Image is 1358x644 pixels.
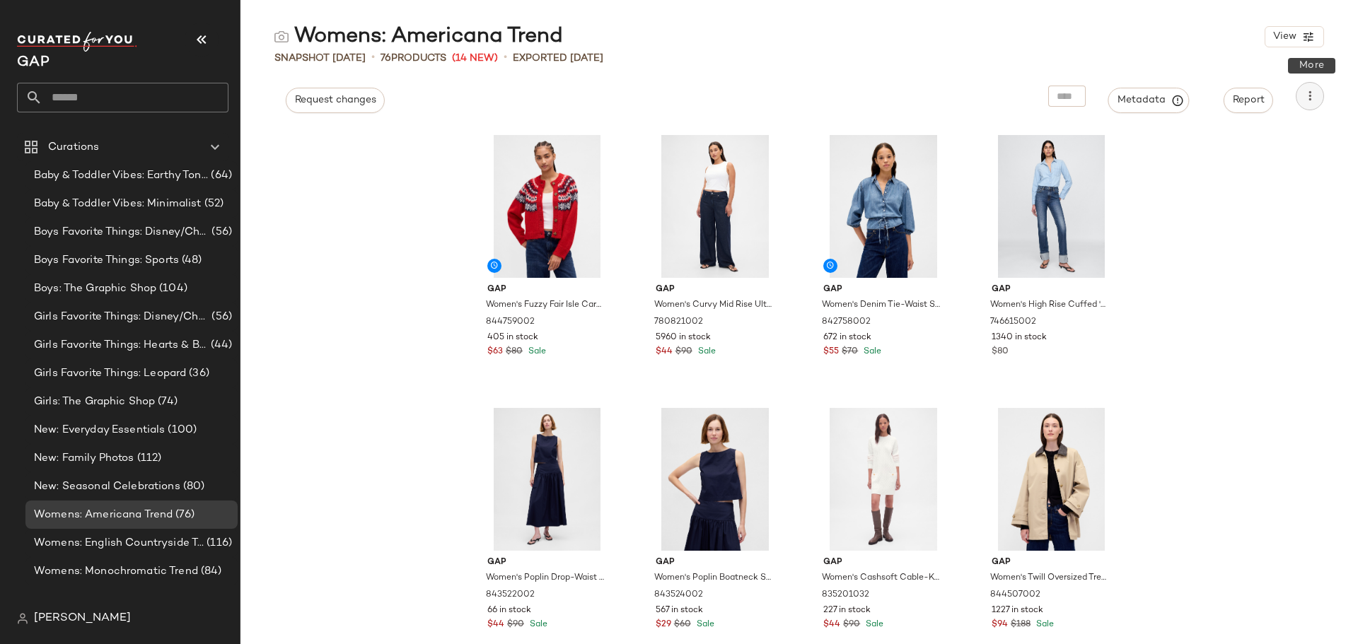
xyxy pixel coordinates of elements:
[675,346,692,358] span: $90
[656,332,711,344] span: 5960 in stock
[506,346,523,358] span: $80
[208,337,232,353] span: (44)
[208,168,232,184] span: (64)
[822,589,869,602] span: 835201032
[487,332,538,344] span: 405 in stock
[209,224,232,240] span: (56)
[487,556,607,569] span: Gap
[674,619,691,631] span: $60
[861,347,881,356] span: Sale
[294,95,376,106] span: Request changes
[654,316,703,329] span: 780821002
[823,619,840,631] span: $44
[980,135,1122,278] img: cn58071214.jpg
[656,346,673,358] span: $44
[990,316,1036,329] span: 746615002
[180,479,205,495] span: (80)
[202,196,224,212] span: (52)
[487,619,504,631] span: $44
[486,572,605,585] span: Women's Poplin Drop-Waist Maxi Skirt by Gap Dark Blue Night Size XL
[694,620,714,629] span: Sale
[17,613,28,624] img: svg%3e
[204,535,232,551] span: (116)
[644,408,787,551] img: cn60119312.jpg
[487,346,503,358] span: $63
[198,563,222,580] span: (84)
[486,589,535,602] span: 843522002
[487,604,531,617] span: 66 in stock
[34,252,179,269] span: Boys Favorite Things: Sports
[822,316,871,329] span: 842758002
[452,51,498,66] span: (14 New)
[695,347,716,356] span: Sale
[863,620,883,629] span: Sale
[656,604,703,617] span: 567 in stock
[992,556,1111,569] span: Gap
[476,408,618,551] img: cn60119355.jpg
[34,196,202,212] span: Baby & Toddler Vibes: Minimalist
[823,604,871,617] span: 227 in stock
[822,299,941,312] span: Women's Denim Tie-Waist Shirt by Gap Medium Indigo Size XL
[812,135,954,278] img: cn60416309.jpg
[992,346,1009,358] span: $80
[644,135,787,278] img: cn59745018.jpg
[173,507,195,523] span: (76)
[654,589,703,602] span: 843524002
[34,281,156,297] span: Boys: The Graphic Shop
[286,88,385,113] button: Request changes
[990,572,1110,585] span: Women's Twill Oversized Trench Coat by Gap Iconic Khaki Tan Size XS/S
[274,30,289,44] img: svg%3e
[812,408,954,551] img: cn60163747.jpg
[992,283,1111,296] span: Gap
[34,507,173,523] span: Womens: Americana Trend
[274,23,563,51] div: Womens: Americana Trend
[654,572,774,585] span: Women's Poplin Boatneck Shell Tank Top by Gap Dark Blue Night Size XL
[654,299,774,312] span: Women's Curvy Mid Rise Ultrasoft Baggy Jeans by Gap Dark Rinse Petite Size 27
[34,224,209,240] span: Boys Favorite Things: Disney/Characters
[381,51,446,66] div: Products
[34,309,209,325] span: Girls Favorite Things: Disney/Characters
[34,422,165,438] span: New: Everyday Essentials
[34,450,134,467] span: New: Family Photos
[371,49,375,66] span: •
[504,49,507,66] span: •
[843,619,860,631] span: $90
[34,168,208,184] span: Baby & Toddler Vibes: Earthy Tones
[186,365,209,382] span: (36)
[165,422,197,438] span: (100)
[486,299,605,312] span: Women's Fuzzy Fair Isle Cardigan Sweater by Gap Modern Red Size S
[1232,95,1265,106] span: Report
[179,252,202,269] span: (48)
[507,619,524,631] span: $90
[526,347,546,356] span: Sale
[34,610,131,627] span: [PERSON_NAME]
[34,563,198,580] span: Womens: Monochromatic Trend
[1117,94,1181,107] span: Metadata
[34,479,180,495] span: New: Seasonal Celebrations
[823,346,839,358] span: $55
[1224,88,1273,113] button: Report
[156,281,187,297] span: (104)
[980,408,1122,551] img: cn60477539.jpg
[1272,31,1296,42] span: View
[34,337,208,353] span: Girls Favorite Things: Hearts & Bows
[842,346,858,358] span: $70
[992,604,1043,617] span: 1227 in stock
[656,283,775,296] span: Gap
[486,316,535,329] span: 844759002
[17,32,137,52] img: cfy_white_logo.C9jOOHJF.svg
[34,394,155,410] span: Girls: The Graphic Shop
[34,365,186,382] span: Girls Favorite Things: Leopard
[992,619,1008,631] span: $94
[48,139,99,156] span: Curations
[823,283,943,296] span: Gap
[274,51,366,66] span: Snapshot [DATE]
[34,535,204,551] span: Womens: English Countryside Trend
[1265,26,1324,47] button: View
[155,394,178,410] span: (74)
[1108,88,1190,113] button: Metadata
[992,332,1047,344] span: 1340 in stock
[990,299,1110,312] span: Women's High Rise Cuffed '90S Slim Straight Jeans by Gap Cuffed Dark Wash Size 26
[381,53,391,64] span: 76
[513,51,603,66] p: Exported [DATE]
